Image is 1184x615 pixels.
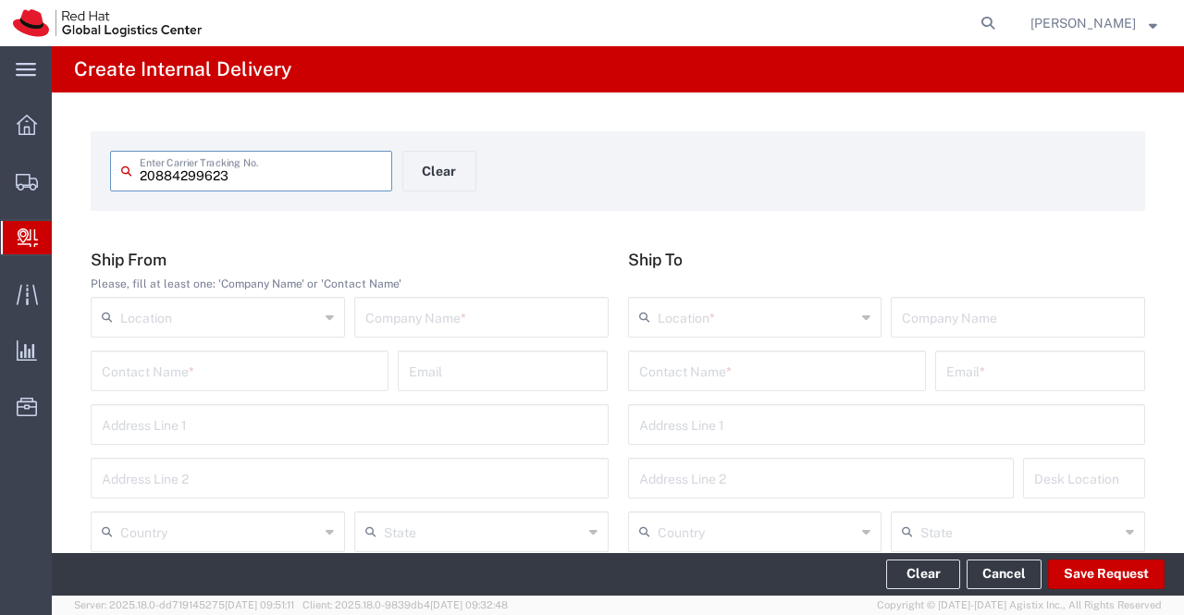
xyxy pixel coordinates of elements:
[1048,560,1165,589] button: Save Request
[91,250,609,269] h5: Ship From
[402,151,476,191] button: Clear
[886,560,960,589] button: Clear
[967,560,1042,589] a: Cancel
[13,9,202,37] img: logo
[74,46,291,92] h4: Create Internal Delivery
[302,599,508,610] span: Client: 2025.18.0-9839db4
[91,276,609,292] div: Please, fill at least one: 'Company Name' or 'Contact Name'
[225,599,294,610] span: [DATE] 09:51:11
[628,250,1146,269] h5: Ship To
[877,597,1162,613] span: Copyright © [DATE]-[DATE] Agistix Inc., All Rights Reserved
[1030,12,1158,34] button: [PERSON_NAME]
[1030,13,1136,33] span: Sumitra Hansdah
[430,599,508,610] span: [DATE] 09:32:48
[74,599,294,610] span: Server: 2025.18.0-dd719145275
